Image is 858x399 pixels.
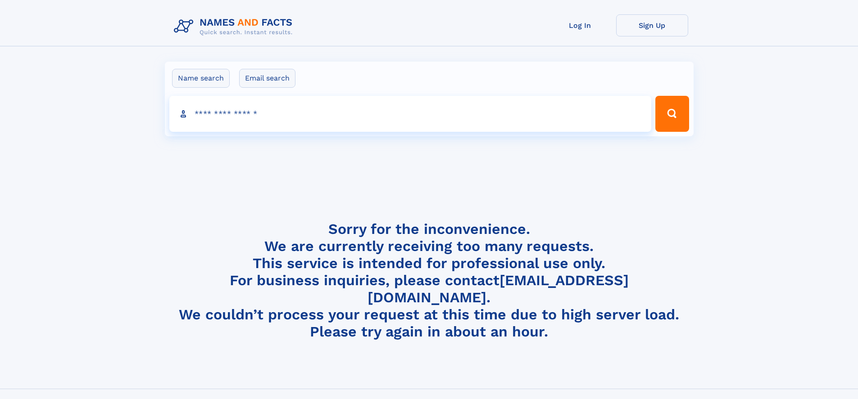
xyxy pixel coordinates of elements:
[169,96,652,132] input: search input
[239,69,295,88] label: Email search
[172,69,230,88] label: Name search
[368,272,629,306] a: [EMAIL_ADDRESS][DOMAIN_NAME]
[544,14,616,36] a: Log In
[655,96,689,132] button: Search Button
[170,220,688,341] h4: Sorry for the inconvenience. We are currently receiving too many requests. This service is intend...
[616,14,688,36] a: Sign Up
[170,14,300,39] img: Logo Names and Facts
